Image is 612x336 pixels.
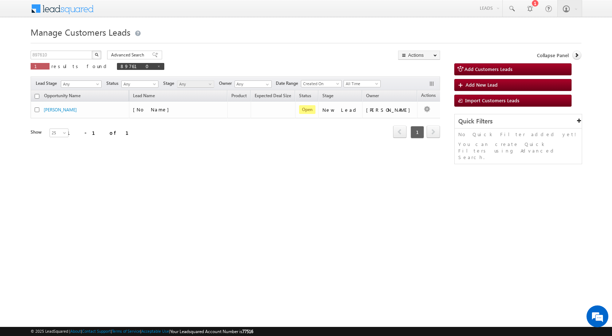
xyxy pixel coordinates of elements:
span: Manage Customers Leads [31,26,130,38]
a: Any [61,80,102,88]
span: results found [51,63,109,69]
span: Any [122,81,156,87]
span: Advanced Search [111,52,146,58]
p: You can create Quick Filters using Advanced Search. [458,141,578,161]
a: next [427,126,440,138]
span: 1 [411,126,424,138]
span: © 2025 LeadSquared | | | | | [31,328,253,335]
a: Stage [319,92,337,101]
span: Import Customers Leads [465,97,519,103]
div: 1 - 1 of 1 [67,129,137,137]
div: [PERSON_NAME] [366,107,414,113]
a: Any [121,80,158,88]
div: Show [31,129,44,135]
span: Add New Lead [466,82,498,88]
span: 25 [50,130,69,136]
span: Expected Deal Size [255,93,291,98]
a: Acceptable Use [141,329,169,333]
div: Quick Filters [455,114,582,129]
span: Open [299,105,315,114]
span: Any [177,81,212,87]
span: Product [231,93,247,98]
a: [PERSON_NAME] [44,107,77,112]
span: Actions [417,91,439,101]
span: Date Range [276,80,301,87]
span: Lead Stage [36,80,60,87]
span: Your Leadsquared Account Number is [170,329,253,334]
a: Show All Items [262,81,271,88]
span: Created On [301,80,339,87]
span: Lead Name [129,92,158,101]
img: Search [95,53,98,56]
a: prev [393,126,407,138]
span: [No Name] [133,106,173,112]
span: Stage [163,80,177,87]
input: Check all records [35,94,39,99]
a: All Time [344,80,381,87]
span: Collapse Panel [537,52,569,59]
span: Any [61,81,99,87]
span: Add Customers Leads [464,66,513,72]
span: 1 [34,63,46,69]
span: 897610 [121,63,153,69]
a: 25 [50,129,68,137]
span: Stage [322,93,333,98]
div: New Lead [322,107,359,113]
a: Any [177,80,214,88]
a: Status [295,92,315,101]
a: Expected Deal Size [251,92,295,101]
a: Contact Support [82,329,111,333]
a: Opportunity Name [40,92,84,101]
span: Opportunity Name [44,93,81,98]
p: No Quick Filter added yet! [458,131,578,138]
span: Owner [219,80,235,87]
a: Terms of Service [112,329,140,333]
a: Created On [301,80,342,87]
span: Status [106,80,121,87]
span: Owner [366,93,379,98]
span: All Time [344,80,378,87]
span: 77516 [242,329,253,334]
input: Type to Search [235,80,272,88]
button: Actions [398,51,440,60]
a: About [70,329,81,333]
